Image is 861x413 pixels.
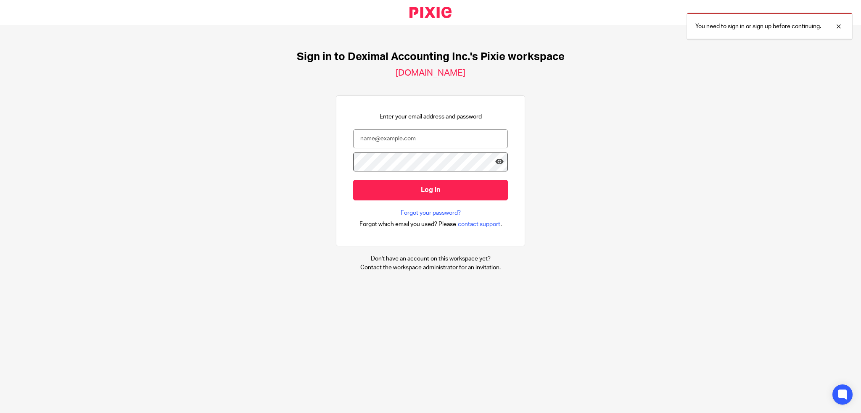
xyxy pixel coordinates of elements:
p: Don't have an account on this workspace yet? [360,255,501,263]
p: Contact the workspace administrator for an invitation. [360,263,501,272]
input: name@example.com [353,129,508,148]
span: Forgot which email you used? Please [359,220,456,229]
input: Log in [353,180,508,200]
h2: [DOMAIN_NAME] [396,68,465,79]
a: Forgot your password? [401,209,461,217]
h1: Sign in to Deximal Accounting Inc.'s Pixie workspace [297,50,565,63]
div: . [359,219,502,229]
p: Enter your email address and password [380,113,482,121]
span: contact support [458,220,500,229]
p: You need to sign in or sign up before continuing. [695,22,821,31]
